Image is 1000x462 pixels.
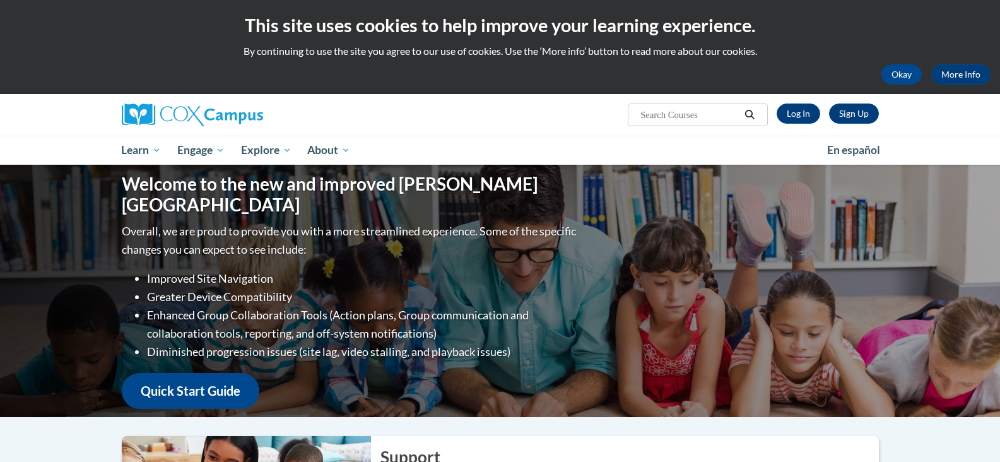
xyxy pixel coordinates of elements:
[740,107,759,122] button: Search
[639,107,740,122] input: Search Courses
[307,143,350,158] span: About
[147,288,579,306] li: Greater Device Compatibility
[233,136,300,165] a: Explore
[827,143,880,157] span: En español
[103,136,898,165] div: Main menu
[777,104,820,124] a: Log In
[147,306,579,343] li: Enhanced Group Collaboration Tools (Action plans, Group communication and collaboration tools, re...
[299,136,358,165] a: About
[147,269,579,288] li: Improved Site Navigation
[829,104,879,124] a: Register
[122,174,579,216] h1: Welcome to the new and improved [PERSON_NAME][GEOGRAPHIC_DATA]
[9,13,991,38] h2: This site uses cookies to help improve your learning experience.
[881,64,922,85] button: Okay
[121,143,161,158] span: Learn
[122,104,362,126] a: Cox Campus
[177,143,225,158] span: Engage
[9,44,991,58] p: By continuing to use the site you agree to our use of cookies. Use the ‘More info’ button to read...
[122,222,579,259] p: Overall, we are proud to provide you with a more streamlined experience. Some of the specific cha...
[122,373,259,409] a: Quick Start Guide
[114,136,170,165] a: Learn
[147,343,579,361] li: Diminished progression issues (site lag, video stalling, and playback issues)
[169,136,233,165] a: Engage
[931,64,991,85] a: More Info
[122,104,263,126] img: Cox Campus
[241,143,291,158] span: Explore
[819,137,888,163] a: En español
